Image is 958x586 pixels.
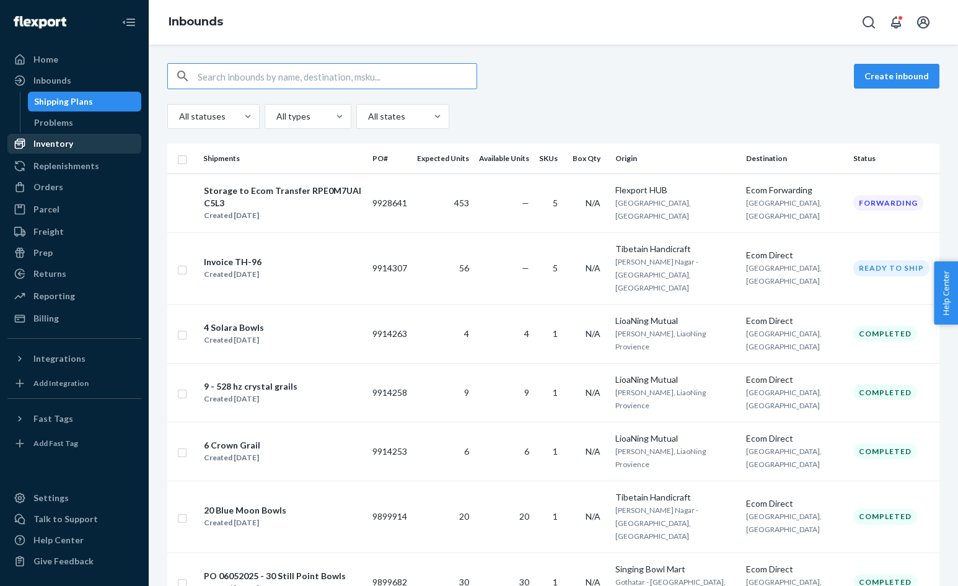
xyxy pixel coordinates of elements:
div: Completed [853,509,917,524]
td: 9914263 [367,304,412,363]
div: Forwarding [853,195,923,211]
span: 20 [459,511,469,522]
a: Returns [7,264,141,284]
div: Singing Bowl Mart [615,563,737,575]
div: Flexport HUB [615,184,737,196]
div: Talk to Support [33,513,98,525]
span: [GEOGRAPHIC_DATA], [GEOGRAPHIC_DATA] [746,263,822,286]
div: Ready to ship [853,260,929,276]
th: Destination [741,144,848,173]
a: Freight [7,222,141,242]
div: Ecom Direct [746,315,843,327]
button: Close Navigation [116,10,141,35]
th: Status [848,144,939,173]
div: Returns [33,268,66,280]
div: Created [DATE] [204,334,264,346]
span: N/A [586,387,600,398]
div: 9 - 528 hz crystal grails [204,380,297,393]
span: [GEOGRAPHIC_DATA], [GEOGRAPHIC_DATA] [746,198,822,221]
div: Reporting [33,290,75,302]
td: 9928641 [367,173,412,232]
div: LioaNing Mutual [615,315,737,327]
span: 6 [464,446,469,457]
input: All states [367,110,368,123]
div: LioaNing Mutual [615,432,737,445]
div: Completed [853,385,917,400]
td: 9914253 [367,422,412,481]
th: PO# [367,144,412,173]
th: Box Qty [568,144,610,173]
th: Shipments [198,144,367,173]
span: N/A [586,328,600,339]
a: Help Center [7,530,141,550]
span: [GEOGRAPHIC_DATA], [GEOGRAPHIC_DATA] [746,512,822,534]
a: Inbounds [169,15,223,28]
th: SKUs [534,144,568,173]
span: 5 [553,263,558,273]
div: Parcel [33,203,59,216]
div: Orders [33,181,63,193]
div: Give Feedback [33,555,94,567]
span: [GEOGRAPHIC_DATA], [GEOGRAPHIC_DATA] [746,329,822,351]
button: Fast Tags [7,409,141,429]
span: 1 [553,511,558,522]
button: Open Search Box [856,10,881,35]
span: — [522,198,529,208]
div: Fast Tags [33,413,73,425]
div: Home [33,53,58,66]
a: Replenishments [7,156,141,176]
div: Add Integration [33,378,89,388]
div: Created [DATE] [204,517,286,529]
span: N/A [586,511,600,522]
div: Completed [853,444,917,459]
button: Open account menu [911,10,936,35]
div: Created [DATE] [204,268,261,281]
span: [GEOGRAPHIC_DATA], [GEOGRAPHIC_DATA] [746,447,822,469]
button: Create inbound [854,64,939,89]
td: 9899914 [367,481,412,553]
span: — [522,263,529,273]
div: Ecom Direct [746,432,843,445]
span: 1 [553,387,558,398]
div: Created [DATE] [204,393,297,405]
span: N/A [586,446,600,457]
div: Shipping Plans [34,95,93,108]
a: Talk to Support [7,509,141,529]
a: Reporting [7,286,141,306]
td: 9914258 [367,363,412,422]
div: PO 06052025 - 30 Still Point Bowls [204,570,346,582]
div: Invoice TH-96 [204,256,261,268]
div: 20 Blue Moon Bowls [204,504,286,517]
span: N/A [586,263,600,273]
div: Freight [33,225,64,238]
span: [GEOGRAPHIC_DATA], [GEOGRAPHIC_DATA] [615,198,691,221]
div: Completed [853,326,917,341]
span: 4 [524,328,529,339]
div: Inbounds [33,74,71,87]
div: Ecom Direct [746,497,843,510]
div: Ecom Direct [746,374,843,386]
input: All statuses [178,110,179,123]
span: 4 [464,328,469,339]
div: Created [DATE] [204,209,362,222]
button: Help Center [934,261,958,325]
span: 20 [519,511,529,522]
div: Add Fast Tag [33,438,78,448]
button: Integrations [7,349,141,369]
div: Billing [33,312,59,325]
a: Home [7,50,141,69]
input: All types [275,110,276,123]
span: [PERSON_NAME], LiaoNing Provience [615,388,706,410]
a: Billing [7,308,141,328]
th: Available Units [474,144,534,173]
div: Settings [33,492,69,504]
a: Inbounds [7,71,141,90]
a: Settings [7,488,141,508]
th: Expected Units [412,144,474,173]
div: Ecom Forwarding [746,184,843,196]
span: [PERSON_NAME], LiaoNing Provience [615,447,706,469]
span: 5 [553,198,558,208]
td: 9914307 [367,232,412,304]
div: Created [DATE] [204,452,260,464]
div: Storage to Ecom Transfer RPE0M7UAIC5L3 [204,185,362,209]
